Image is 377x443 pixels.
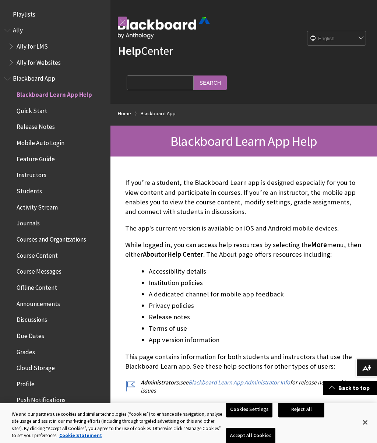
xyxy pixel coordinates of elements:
input: Search [194,75,227,90]
span: Administrators: [141,379,180,386]
li: Release notes [149,312,362,322]
li: App version information [149,335,362,345]
span: Course Messages [17,266,61,275]
span: Feature Guide [17,153,55,163]
span: Blackboard App [13,73,55,82]
p: This page contains information for both students and instructors that use the Blackboard Learn ap... [125,352,362,371]
select: Site Language Selector [307,31,366,46]
p: see for release notes and known issues [125,378,362,395]
span: Courses and Organizations [17,233,86,243]
span: Release Notes [17,121,55,131]
div: We and our partners use cookies and similar technologies (“cookies”) to enhance site navigation, ... [12,411,226,439]
a: Blackboard App [141,109,176,118]
span: Mobile Auto Login [17,137,64,147]
span: Help Center [167,250,203,259]
img: Blackboard by Anthology [118,17,210,39]
a: HelpCenter [118,43,173,58]
span: Discussions [17,313,47,323]
span: Activity Stream [17,201,58,211]
a: Blackboard Learn App Administrator Info [188,379,290,386]
span: Push Notifications [17,394,66,404]
nav: Book outline for Anthology Ally Help [4,24,106,69]
a: Back to top [323,381,377,395]
button: Reject All [278,402,324,417]
span: Announcements [17,298,60,307]
span: Grades [17,346,35,356]
li: Institution policies [149,278,362,288]
span: Playlists [13,8,35,18]
span: Ally for LMS [17,40,48,50]
span: About [143,250,161,259]
button: Cookies Settings [226,402,272,417]
span: Due Dates [17,330,44,340]
li: Accessibility details [149,266,362,277]
button: Close [357,414,373,430]
span: Instructors [17,169,46,179]
span: Blackboard Learn App Help [170,133,317,150]
p: If you’re a student, the Blackboard Learn app is designed especially for you to view content and ... [125,178,362,217]
span: Ally for Websites [17,56,61,66]
span: More [311,240,327,249]
p: While logged in, you can access help resources by selecting the menu, then either or . The About ... [125,240,362,259]
nav: Book outline for Playlists [4,8,106,21]
a: Home [118,109,131,118]
a: More information about your privacy, opens in a new tab [59,432,102,439]
span: Students [17,185,42,195]
span: Profile [17,378,35,388]
span: Journals [17,217,40,227]
strong: Help [118,43,141,58]
p: The app's current version is available on iOS and Android mobile devices. [125,224,362,233]
span: Course Content [17,249,58,259]
span: Blackboard Learn App Help [17,88,92,98]
span: Cloud Storage [17,362,55,372]
span: Ally [13,24,23,34]
li: A dedicated channel for mobile app feedback [149,289,362,299]
li: Privacy policies [149,300,362,311]
span: Quick Start [17,105,47,115]
li: Terms of use [149,323,362,334]
span: Offline Content [17,281,57,291]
